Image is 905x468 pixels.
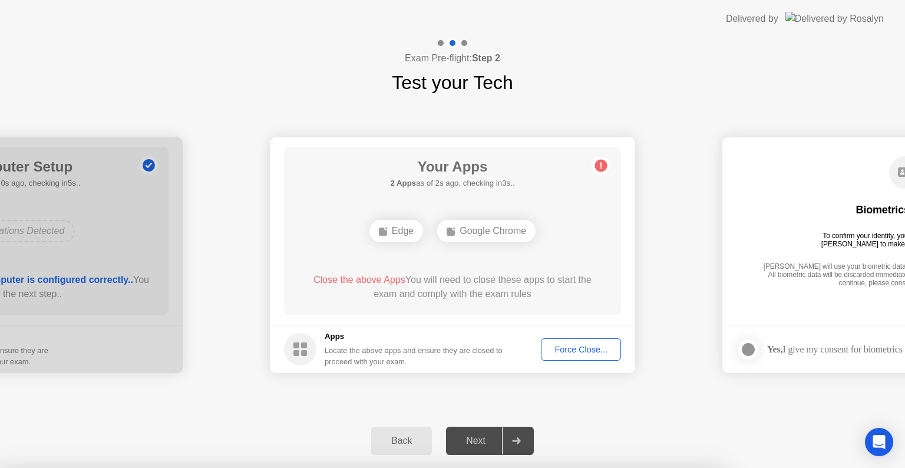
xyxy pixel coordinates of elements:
[865,428,893,456] div: Open Intercom Messenger
[301,273,605,301] div: You will need to close these apps to start the exam and comply with the exam rules
[390,179,416,187] b: 2 Apps
[390,177,514,189] h5: as of 2s ago, checking in3s..
[726,12,778,26] div: Delivered by
[390,156,514,177] h1: Your Apps
[325,345,503,367] div: Locate the above apps and ensure they are closed to proceed with your exam.
[313,275,405,285] span: Close the above Apps
[405,51,500,65] h4: Exam Pre-flight:
[545,345,617,354] div: Force Close...
[767,344,782,354] strong: Yes,
[437,220,536,242] div: Google Chrome
[375,436,428,446] div: Back
[472,53,500,63] b: Step 2
[785,12,884,25] img: Delivered by Rosalyn
[325,331,503,342] h5: Apps
[392,68,513,97] h1: Test your Tech
[450,436,502,446] div: Next
[369,220,423,242] div: Edge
